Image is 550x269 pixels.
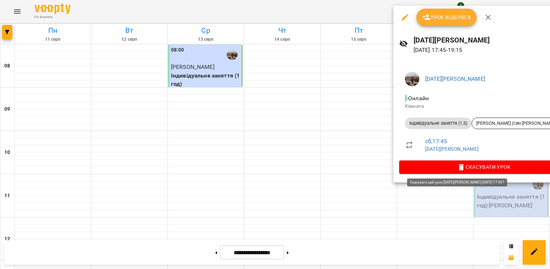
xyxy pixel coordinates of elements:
[405,120,472,127] span: Індивідуальне заняття (1,5)
[416,9,477,26] button: Урок відбувся
[425,146,479,152] a: [DATE][PERSON_NAME]
[405,72,419,86] img: 57bfcb2aa8e1c7074251310c502c63c0.JPG
[422,13,471,22] span: Урок відбувся
[425,75,485,82] a: [DATE][PERSON_NAME]
[425,138,447,145] a: сб , 17:45
[405,95,430,102] span: - Онлайн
